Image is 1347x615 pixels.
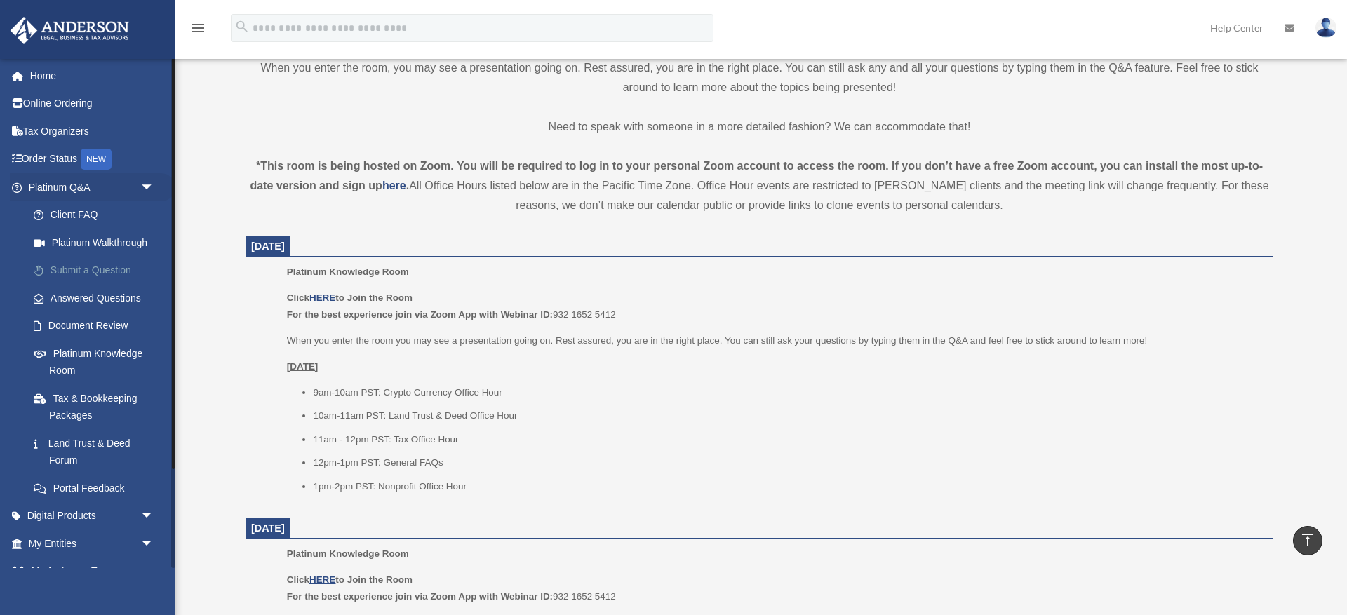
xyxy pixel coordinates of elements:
p: When you enter the room you may see a presentation going on. Rest assured, you are in the right p... [287,332,1264,349]
span: [DATE] [251,522,285,534]
a: My Entitiesarrow_drop_down [10,529,175,557]
b: Click to Join the Room [287,292,413,303]
a: HERE [309,292,335,303]
a: Digital Productsarrow_drop_down [10,502,175,530]
a: Client FAQ [20,201,175,229]
b: Click to Join the Room [287,574,413,585]
li: 1pm-2pm PST: Nonprofit Office Hour [313,478,1264,495]
a: Tax & Bookkeeping Packages [20,384,175,429]
span: arrow_drop_down [140,173,168,202]
img: User Pic [1315,18,1336,38]
a: Home [10,62,175,90]
span: arrow_drop_down [140,502,168,531]
span: [DATE] [251,241,285,252]
a: HERE [309,574,335,585]
span: arrow_drop_down [140,529,168,558]
a: Platinum Walkthrough [20,229,175,257]
span: arrow_drop_down [140,557,168,586]
b: For the best experience join via Zoom App with Webinar ID: [287,591,553,602]
img: Anderson Advisors Platinum Portal [6,17,133,44]
b: For the best experience join via Zoom App with Webinar ID: [287,309,553,320]
p: Need to speak with someone in a more detailed fashion? We can accommodate that! [246,117,1273,137]
li: 10am-11am PST: Land Trust & Deed Office Hour [313,407,1264,424]
a: Portal Feedback [20,474,175,502]
p: 932 1652 5412 [287,572,1264,604]
a: vertical_align_top [1293,526,1322,555]
a: Land Trust & Deed Forum [20,429,175,474]
u: [DATE] [287,361,319,372]
li: 11am - 12pm PST: Tax Office Hour [313,431,1264,448]
li: 9am-10am PST: Crypto Currency Office Hour [313,384,1264,401]
a: Order StatusNEW [10,145,175,174]
a: My Anderson Teamarrow_drop_down [10,557,175,586]
strong: *This room is being hosted on Zoom. You will be required to log in to your personal Zoom account ... [250,160,1263,191]
strong: . [406,180,409,191]
i: menu [189,20,206,36]
a: Answered Questions [20,284,175,312]
a: Platinum Knowledge Room [20,339,168,384]
a: Tax Organizers [10,117,175,145]
a: Platinum Q&Aarrow_drop_down [10,173,175,201]
span: Platinum Knowledge Room [287,548,409,559]
i: vertical_align_top [1299,532,1316,548]
i: search [234,19,250,34]
div: All Office Hours listed below are in the Pacific Time Zone. Office Hour events are restricted to ... [246,156,1273,215]
span: Platinum Knowledge Room [287,266,409,277]
a: menu [189,25,206,36]
a: Submit a Question [20,257,175,285]
a: Document Review [20,312,175,340]
p: When you enter the room, you may see a presentation going on. Rest assured, you are in the right ... [246,58,1273,97]
li: 12pm-1pm PST: General FAQs [313,454,1264,471]
div: NEW [81,149,112,170]
a: Online Ordering [10,90,175,118]
p: 932 1652 5412 [287,290,1264,323]
a: here [382,180,406,191]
